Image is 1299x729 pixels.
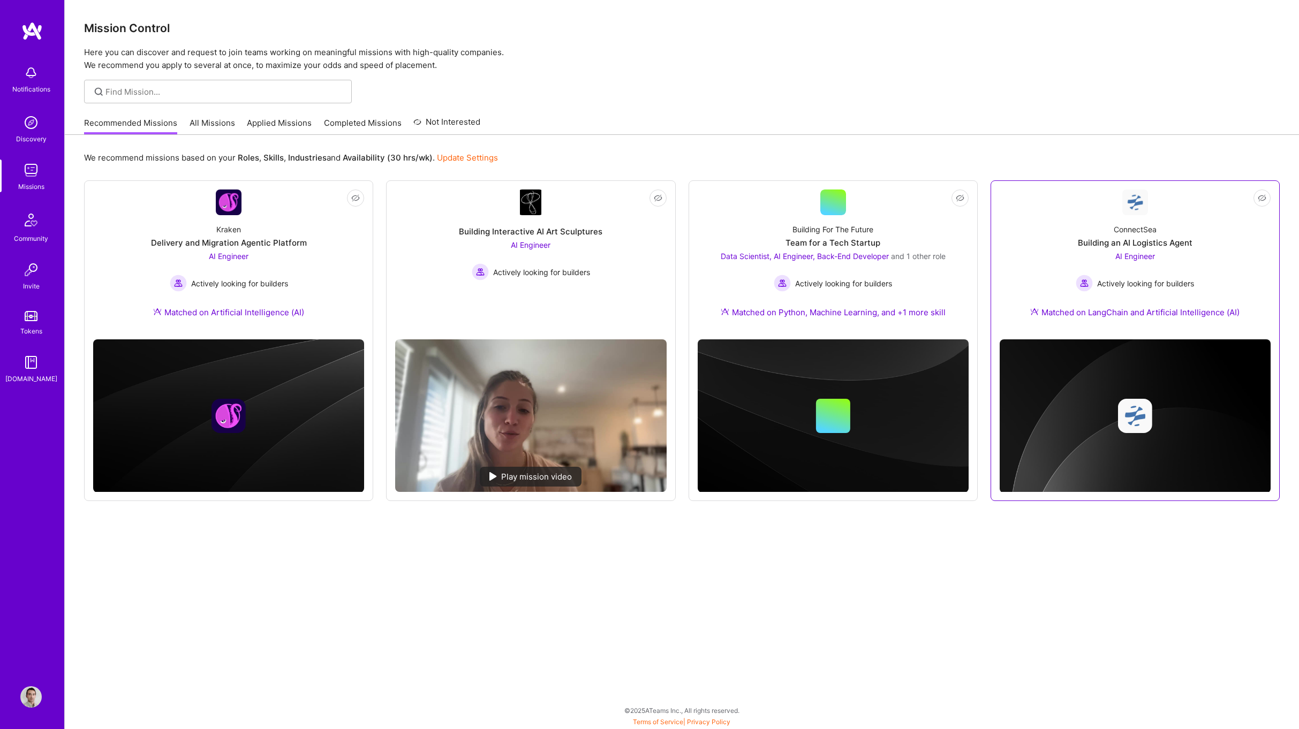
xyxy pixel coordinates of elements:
img: Community [18,207,44,233]
img: Company Logo [216,189,241,215]
span: Data Scientist, AI Engineer, Back-End Developer [721,252,889,261]
i: icon EyeClosed [351,194,360,202]
img: cover [1000,339,1271,493]
div: Delivery and Migration Agentic Platform [151,237,307,248]
div: Building For The Future [792,224,873,235]
div: Matched on LangChain and Artificial Intelligence (AI) [1030,307,1240,318]
img: discovery [20,112,42,133]
div: Kraken [216,224,241,235]
img: tokens [25,311,37,321]
a: Not Interested [413,116,480,135]
b: Availability (30 hrs/wk) [343,153,433,163]
img: guide book [20,352,42,373]
a: All Missions [190,117,235,135]
img: cover [93,339,364,492]
a: Applied Missions [247,117,312,135]
i: icon EyeClosed [654,194,662,202]
i: icon EyeClosed [956,194,964,202]
img: logo [21,21,43,41]
img: Company Logo [520,189,541,215]
b: Roles [238,153,259,163]
div: Discovery [16,133,47,145]
a: Company LogoBuilding Interactive AI Art SculpturesAI Engineer Actively looking for buildersActive... [395,189,666,331]
img: Ateam Purple Icon [153,307,162,316]
div: Missions [18,181,44,192]
img: Company Logo [1122,189,1148,215]
div: © 2025 ATeams Inc., All rights reserved. [64,697,1299,724]
img: Actively looking for builders [472,263,489,280]
img: Actively looking for builders [170,275,187,292]
span: Actively looking for builders [493,267,590,278]
div: ConnectSea [1114,224,1157,235]
b: Skills [263,153,284,163]
img: Company logo [1118,399,1152,433]
div: Team for a Tech Startup [786,237,880,248]
img: Invite [20,259,42,280]
a: Recommended Missions [84,117,177,135]
h3: Mission Control [84,21,1280,35]
span: Actively looking for builders [191,278,288,289]
div: Building an AI Logistics Agent [1078,237,1192,248]
p: Here you can discover and request to join teams working on meaningful missions with high-quality ... [84,46,1280,72]
a: Company LogoKrakenDelivery and Migration Agentic PlatformAI Engineer Actively looking for builder... [93,189,364,331]
div: Tokens [20,325,42,337]
img: Company logo [212,399,246,433]
b: Industries [288,153,327,163]
img: play [489,472,497,481]
a: Update Settings [437,153,498,163]
p: We recommend missions based on your , , and . [84,152,498,163]
span: AI Engineer [209,252,248,261]
div: Notifications [12,83,50,95]
div: Matched on Artificial Intelligence (AI) [153,307,304,318]
span: and 1 other role [891,252,946,261]
a: User Avatar [18,686,44,708]
span: | [633,718,730,726]
img: Ateam Purple Icon [721,307,729,316]
i: icon EyeClosed [1258,194,1266,202]
div: Building Interactive AI Art Sculptures [459,226,602,237]
div: [DOMAIN_NAME] [5,373,57,384]
span: AI Engineer [1115,252,1155,261]
a: Completed Missions [324,117,402,135]
span: Actively looking for builders [1097,278,1194,289]
span: Actively looking for builders [795,278,892,289]
img: teamwork [20,160,42,181]
a: Building For The FutureTeam for a Tech StartupData Scientist, AI Engineer, Back-End Developer and... [698,189,969,331]
span: AI Engineer [511,240,550,249]
img: No Mission [395,339,666,492]
img: User Avatar [20,686,42,708]
a: Company LogoConnectSeaBuilding an AI Logistics AgentAI Engineer Actively looking for buildersActi... [1000,189,1271,331]
img: Actively looking for builders [774,275,791,292]
div: Community [14,233,48,244]
i: icon SearchGrey [93,86,105,98]
div: Matched on Python, Machine Learning, and +1 more skill [721,307,946,318]
img: Actively looking for builders [1076,275,1093,292]
input: Find Mission... [105,86,344,97]
img: Ateam Purple Icon [1030,307,1039,316]
a: Privacy Policy [687,718,730,726]
img: cover [698,339,969,492]
div: Play mission video [480,467,581,487]
div: Invite [23,280,40,292]
a: Terms of Service [633,718,683,726]
img: bell [20,62,42,83]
